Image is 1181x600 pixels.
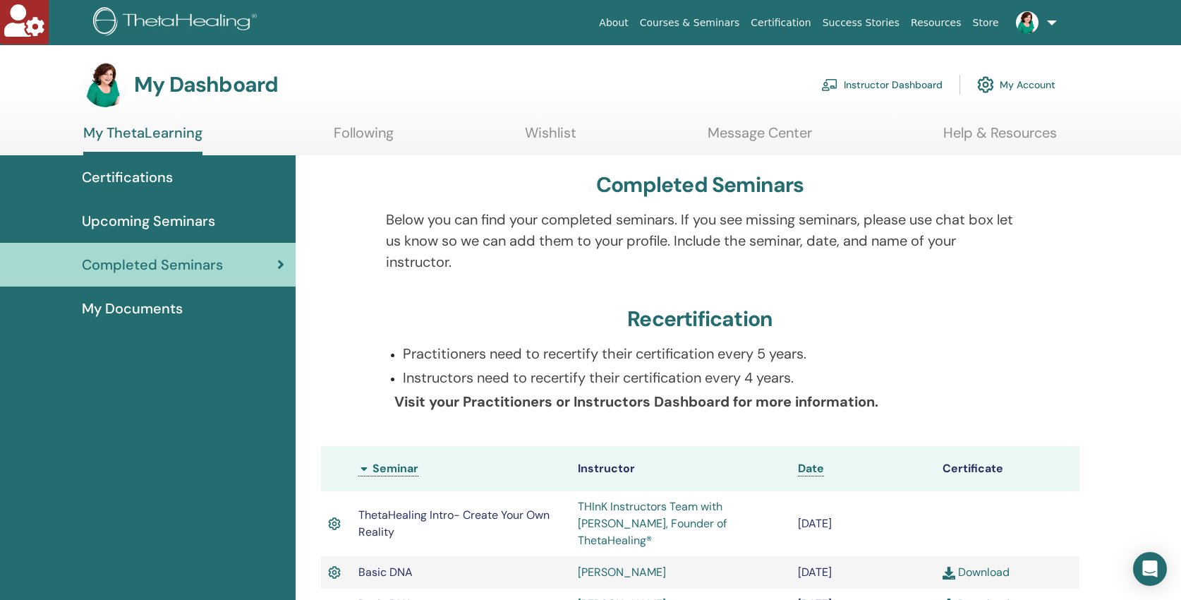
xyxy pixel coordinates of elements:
h3: Recertification [627,306,773,332]
span: Completed Seminars [82,254,223,275]
h3: My Dashboard [134,72,278,97]
h3: Completed Seminars [596,172,804,198]
a: Download [943,565,1010,580]
a: Following [334,124,394,152]
a: Instructor Dashboard [821,69,943,100]
th: Certificate [935,446,1079,491]
a: My Account [977,69,1055,100]
img: download.svg [943,567,955,580]
img: default.jpg [1016,11,1038,34]
div: Open Intercom Messenger [1133,552,1167,586]
img: cog.svg [977,73,994,97]
a: Success Stories [817,10,905,36]
span: Upcoming Seminars [82,210,215,232]
span: ThetaHealing Intro- Create Your Own Reality [358,508,550,539]
td: [DATE] [791,491,935,556]
img: chalkboard-teacher.svg [821,78,838,91]
p: Practitioners need to recertify their certification every 5 years. [403,343,1015,364]
a: Courses & Seminars [634,10,746,36]
a: Wishlist [525,124,576,152]
a: [PERSON_NAME] [578,565,666,580]
img: Active Certificate [328,563,341,582]
a: Message Center [708,124,812,152]
a: My ThetaLearning [83,124,202,155]
span: Certifications [82,167,173,188]
a: THInK Instructors Team with [PERSON_NAME], Founder of ThetaHealing® [578,499,727,548]
span: Basic DNA [358,565,413,580]
td: [DATE] [791,556,935,589]
a: Date [798,461,824,476]
span: Date [798,461,824,476]
a: About [593,10,634,36]
a: Help & Resources [943,124,1057,152]
p: Instructors need to recertify their certification every 4 years. [403,367,1015,388]
img: default.jpg [83,62,128,107]
b: Visit your Practitioners or Instructors Dashboard for more information. [394,392,878,411]
a: Certification [745,10,816,36]
p: Below you can find your completed seminars. If you see missing seminars, please use chat box let ... [386,209,1015,272]
a: Store [967,10,1005,36]
a: Resources [905,10,967,36]
th: Instructor [571,446,791,491]
span: My Documents [82,298,183,319]
img: Active Certificate [328,515,341,533]
img: logo.png [93,7,262,39]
